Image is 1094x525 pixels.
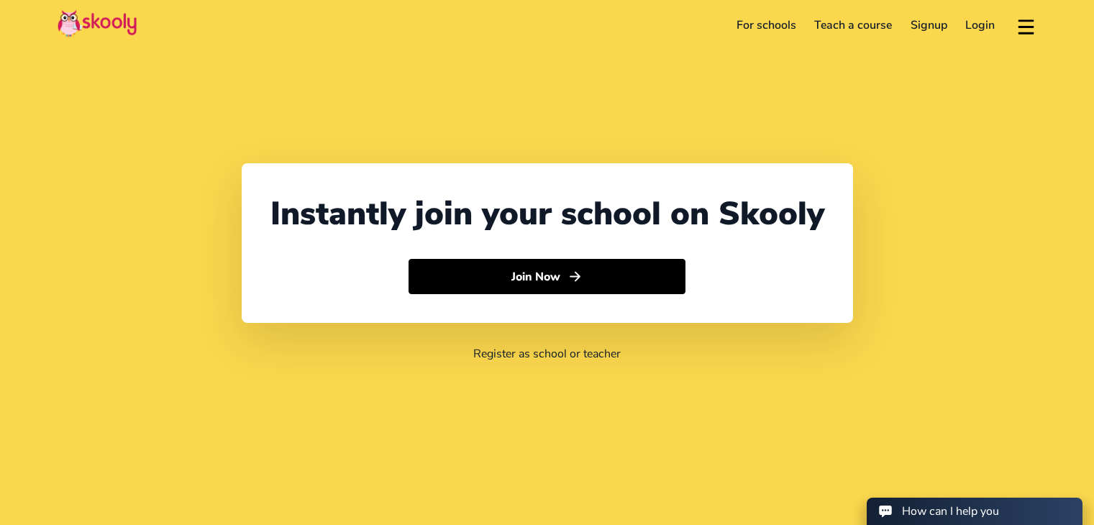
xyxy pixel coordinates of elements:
[901,14,957,37] a: Signup
[957,14,1005,37] a: Login
[727,14,806,37] a: For schools
[1016,14,1036,37] button: menu outline
[58,9,137,37] img: Skooly
[805,14,901,37] a: Teach a course
[409,259,685,295] button: Join Nowarrow forward outline
[567,269,583,284] ion-icon: arrow forward outline
[270,192,824,236] div: Instantly join your school on Skooly
[473,346,621,362] a: Register as school or teacher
